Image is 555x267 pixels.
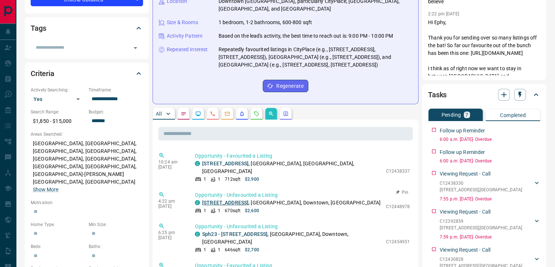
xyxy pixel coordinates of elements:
p: Baths: [89,243,143,250]
p: , [GEOGRAPHIC_DATA], Downtown, [GEOGRAPHIC_DATA] [202,199,381,207]
a: [STREET_ADDRESS] [202,200,248,206]
p: [DATE] [158,235,184,240]
p: C12392859 [440,218,522,225]
svg: Calls [210,111,216,117]
p: Viewing Request - Call [440,246,490,254]
div: condos.ca [195,200,200,205]
svg: Requests [254,111,259,117]
p: Areas Searched: [31,131,143,138]
p: Viewing Request - Call [440,208,490,216]
p: 670 sqft [225,207,240,214]
p: 7:55 p.m. [DATE] - Overdue [440,196,540,202]
p: 4:22 pm [158,199,184,204]
p: C12438330 [440,180,522,187]
p: Viewing Request - Call [440,170,490,178]
p: Opportunity - Unfavourited a Listing [195,191,410,199]
p: [DATE] [158,165,184,170]
p: 712 sqft [225,176,240,183]
p: Search Range: [31,109,85,115]
div: C12392859[STREET_ADDRESS],[GEOGRAPHIC_DATA] [440,217,540,233]
a: [STREET_ADDRESS] [202,161,248,166]
p: $1,850 - $15,000 [31,115,85,127]
p: 1 [218,247,220,253]
p: 7 [465,112,468,117]
p: 646 sqft [225,247,240,253]
p: Hi Ephy, Thank you for sending over so many listings off the bat! So far our favourite out of the... [428,19,540,157]
button: Open [130,43,140,53]
p: $2,600 [245,207,259,214]
p: Motivation: [31,199,143,206]
p: 6:00 a.m. [DATE] - Overdue [440,136,540,143]
p: 1 [218,176,220,183]
p: Beds: [31,243,85,250]
div: Yes [31,93,85,105]
p: C12430828 [440,256,522,263]
a: Sph23 - [STREET_ADDRESS] [202,231,267,237]
h2: Tasks [428,89,447,101]
button: Pin [392,189,413,196]
p: Size & Rooms [167,19,198,26]
p: Repeated Interest [167,46,208,53]
p: Actively Searching: [31,87,85,93]
p: Repeatedly favourited listings in CityPlace (e.g., [STREET_ADDRESS], [STREET_ADDRESS]), [GEOGRAPH... [219,46,412,69]
button: Show More [33,186,58,193]
svg: Notes [181,111,186,117]
svg: Lead Browsing Activity [195,111,201,117]
p: $2,700 [245,247,259,253]
p: 2:22 pm [DATE] [428,11,459,16]
svg: Emails [224,111,230,117]
p: 1 [218,207,220,214]
p: [GEOGRAPHIC_DATA], [GEOGRAPHIC_DATA], [GEOGRAPHIC_DATA], [GEOGRAPHIC_DATA], [GEOGRAPHIC_DATA], [G... [31,138,143,196]
p: Opportunity - Favourited a Listing [195,152,410,160]
p: , [GEOGRAPHIC_DATA], Downtown, [GEOGRAPHIC_DATA] [202,230,382,246]
p: C12438337 [386,168,410,174]
p: 1 [204,247,206,253]
div: condos.ca [195,232,200,237]
div: condos.ca [195,161,200,166]
p: C12454951 [386,238,410,245]
svg: Listing Alerts [239,111,245,117]
p: Opportunity - Unfavourited a Listing [195,223,410,230]
p: 7:59 p.m. [DATE] - Overdue [440,234,540,240]
div: Tags [31,19,143,37]
p: Timeframe: [89,87,143,93]
p: 6:25 pm [158,230,184,235]
p: [DATE] [158,204,184,209]
p: Follow up Reminder [440,148,485,156]
p: C12448978 [386,203,410,210]
p: $2,900 [245,176,259,183]
h2: Criteria [31,68,54,79]
p: Based on the lead's activity, the best time to reach out is: 9:00 PM - 10:00 PM [219,32,393,40]
p: Follow up Reminder [440,127,485,135]
h2: Tags [31,22,46,34]
p: 1 [204,176,206,183]
p: Min Size: [89,221,143,228]
p: , [GEOGRAPHIC_DATA], [GEOGRAPHIC_DATA], [GEOGRAPHIC_DATA] [202,160,382,175]
p: Pending [441,112,461,117]
button: Regenerate [263,80,308,92]
p: 1 bedroom, 1-2 bathrooms, 600-800 sqft [219,19,312,26]
p: 10:24 am [158,159,184,165]
div: C12438330[STREET_ADDRESS],[GEOGRAPHIC_DATA] [440,178,540,195]
p: [STREET_ADDRESS] , [GEOGRAPHIC_DATA] [440,187,522,193]
svg: Agent Actions [283,111,289,117]
div: Tasks [428,86,540,104]
p: Completed [500,113,526,118]
svg: Opportunities [268,111,274,117]
p: 1 [204,207,206,214]
p: 6:00 a.m. [DATE] - Overdue [440,158,540,164]
div: Criteria [31,65,143,82]
p: Activity Pattern [167,32,203,40]
p: Home Type: [31,221,85,228]
p: [STREET_ADDRESS] , [GEOGRAPHIC_DATA] [440,225,522,231]
p: Budget: [89,109,143,115]
p: All [156,111,162,116]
